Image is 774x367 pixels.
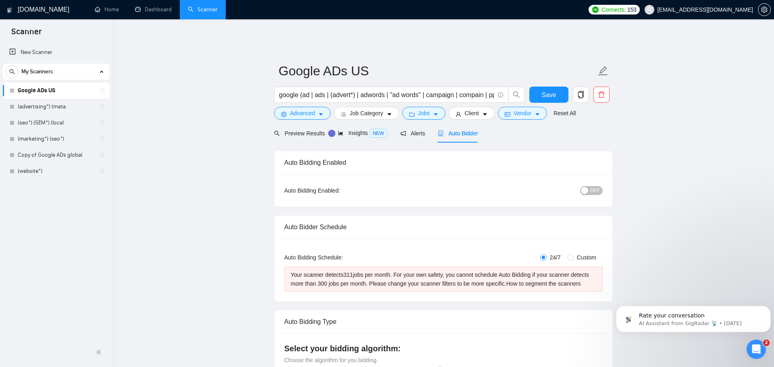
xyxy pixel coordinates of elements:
[498,92,503,97] span: info-circle
[21,64,53,80] span: My Scanners
[387,111,392,117] span: caret-down
[613,289,774,345] iframe: Intercom notifications message
[290,109,315,118] span: Advanced
[592,6,599,13] img: upwork-logo.png
[6,69,18,75] span: search
[188,6,218,13] a: searchScanner
[135,6,172,13] a: dashboardDashboard
[99,168,106,174] span: holder
[19,115,48,121] b: Connects
[400,131,406,136] span: notification
[28,33,144,39] span: Request related to a Business Manager
[99,120,106,126] span: holder
[95,6,119,13] a: homeHome
[35,245,148,261] div: I created a specialty profile. How long does it take to update on gig radar
[456,111,461,117] span: user
[5,3,21,19] button: go back
[126,3,141,19] button: Home
[99,87,106,94] span: holder
[284,216,603,238] div: Auto Bidder Schedule
[39,10,97,18] p: Active in the last 15m
[3,64,110,179] li: My Scanners
[590,186,600,195] span: OFF
[758,3,771,16] button: setting
[19,63,126,78] li: Price for Upwork connects (paid to Upwork)
[38,264,45,270] button: Gif picker
[498,107,547,120] button: idcardVendorcaret-down
[19,114,126,137] li: : Purchased from Upwork and used from your agency balance - not taken from GigRadar credits
[99,152,106,158] span: holder
[18,99,94,115] a: (advertising*) (meta
[318,111,324,117] span: caret-down
[594,91,609,98] span: delete
[627,5,636,14] span: 153
[12,264,19,270] button: Upload attachment
[593,87,610,103] button: delete
[328,130,335,137] div: Tooltip anchor
[418,109,430,118] span: Jobs
[506,280,581,287] a: How to segment the scanners
[284,186,390,195] div: Auto Bidding Enabled:
[141,3,156,18] div: Close
[758,6,771,13] a: setting
[338,130,387,136] span: Insights
[284,151,603,174] div: Auto Bidding Enabled
[274,131,280,136] span: search
[341,111,346,117] span: bars
[7,4,12,17] img: logo
[9,44,103,60] a: New Scanner
[433,111,439,117] span: caret-down
[18,163,94,179] a: (website*)
[99,104,106,110] span: holder
[763,340,770,346] span: 2
[438,131,443,136] span: robot
[18,115,94,131] a: (seo*) (SEM*) (local
[10,27,151,44] a: Request related to a Business Manager
[514,109,531,118] span: Vendor
[13,158,126,229] div: The Connects Expense chart helps you estimate total monthly costs for both Upwork connects and Gi...
[438,130,478,137] span: Auto Bidder
[573,87,589,103] button: copy
[747,340,766,359] iframe: Intercom live chat
[18,147,94,163] a: Copy of Google ADs global
[7,247,154,261] textarea: Message…
[5,26,48,43] span: Scanner
[284,343,603,354] h4: Select your bidding algorithm:
[291,270,596,288] div: Your scanner detects 311 jobs per month. For your own safety, you cannot schedule Auto Bidding if...
[338,130,343,136] span: area-chart
[281,111,287,117] span: setting
[19,139,126,154] li: : Charged against your subscription credits
[51,264,58,270] button: Start recording
[13,55,67,62] b: What it includes:
[3,44,110,60] li: New Scanner
[274,107,331,120] button: settingAdvancedcaret-down
[6,240,155,272] div: info@marketmindscreativeagency.com says…
[598,66,608,76] span: edit
[18,83,94,99] a: Google ADs US
[96,348,104,356] span: double-left
[13,107,108,113] b: These are separate expenses:
[284,253,390,262] div: Auto Bidding Schedule:
[25,264,32,270] button: Emoji picker
[535,111,540,117] span: caret-down
[274,130,325,137] span: Preview Results
[449,107,495,120] button: userClientcaret-down
[39,4,55,10] h1: Dima
[553,109,576,118] a: Reset All
[529,87,568,103] button: Save
[574,253,599,262] span: Custom
[6,65,19,78] button: search
[505,111,510,117] span: idcard
[18,131,94,147] a: (marketing*) (seo*)
[29,240,155,265] div: I created a specialty profile. How long does it take to update on gig radar
[464,109,479,118] span: Client
[647,7,652,12] span: user
[541,90,556,100] span: Save
[409,111,415,117] span: folder
[402,107,446,120] button: folderJobscaret-down
[400,130,425,137] span: Alerts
